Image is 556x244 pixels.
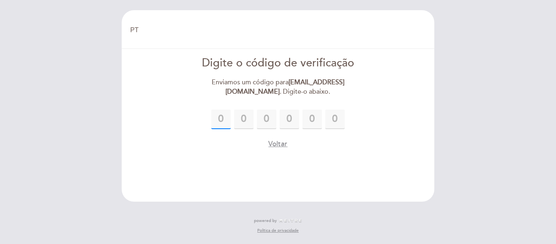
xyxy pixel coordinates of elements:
button: Voltar [268,139,287,149]
strong: [EMAIL_ADDRESS][DOMAIN_NAME] [225,78,344,96]
img: MEITRE [279,219,302,223]
input: 0 [234,110,254,129]
input: 0 [280,110,299,129]
a: Política de privacidade [257,228,299,233]
input: 0 [257,110,276,129]
input: 0 [325,110,345,129]
input: 0 [302,110,322,129]
span: powered by [254,218,277,224]
div: Digite o código de verificação [185,55,372,71]
div: Enviamos um código para . Digite-o abaixo. [185,78,372,97]
a: powered by [254,218,302,224]
input: 0 [211,110,231,129]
